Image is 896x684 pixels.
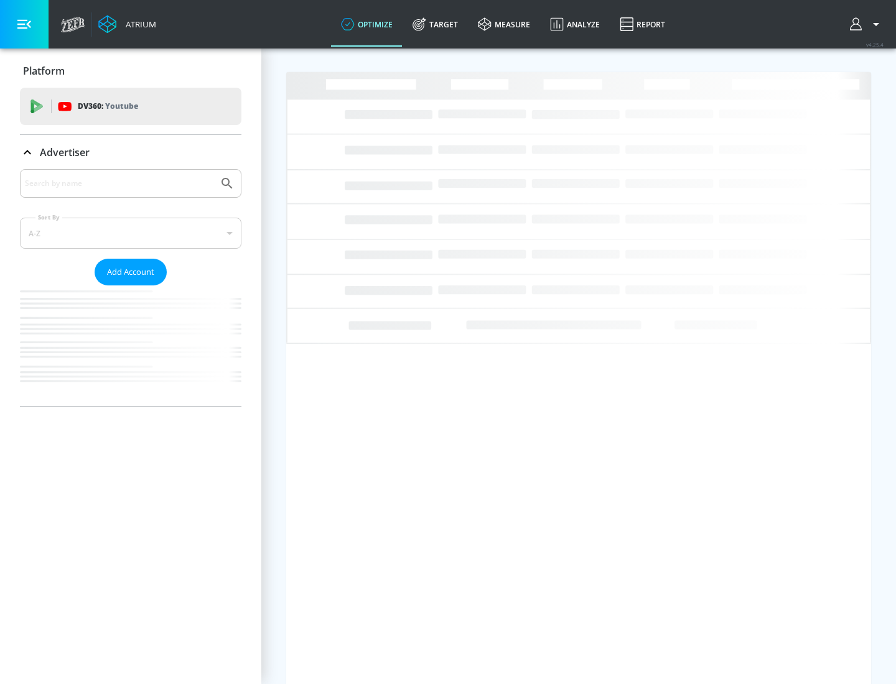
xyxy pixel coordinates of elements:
p: DV360: [78,99,138,113]
a: Target [403,2,468,47]
button: Add Account [95,259,167,285]
a: measure [468,2,540,47]
p: Youtube [105,99,138,113]
p: Advertiser [40,146,90,159]
a: Report [610,2,675,47]
div: Platform [20,53,241,88]
div: Advertiser [20,169,241,406]
div: A-Z [20,218,241,249]
input: Search by name [25,175,213,192]
span: v 4.25.4 [866,41,884,48]
label: Sort By [35,213,62,221]
div: DV360: Youtube [20,88,241,125]
div: Advertiser [20,135,241,170]
span: Add Account [107,265,154,279]
a: Analyze [540,2,610,47]
div: Atrium [121,19,156,30]
nav: list of Advertiser [20,285,241,406]
a: Atrium [98,15,156,34]
p: Platform [23,64,65,78]
a: optimize [331,2,403,47]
